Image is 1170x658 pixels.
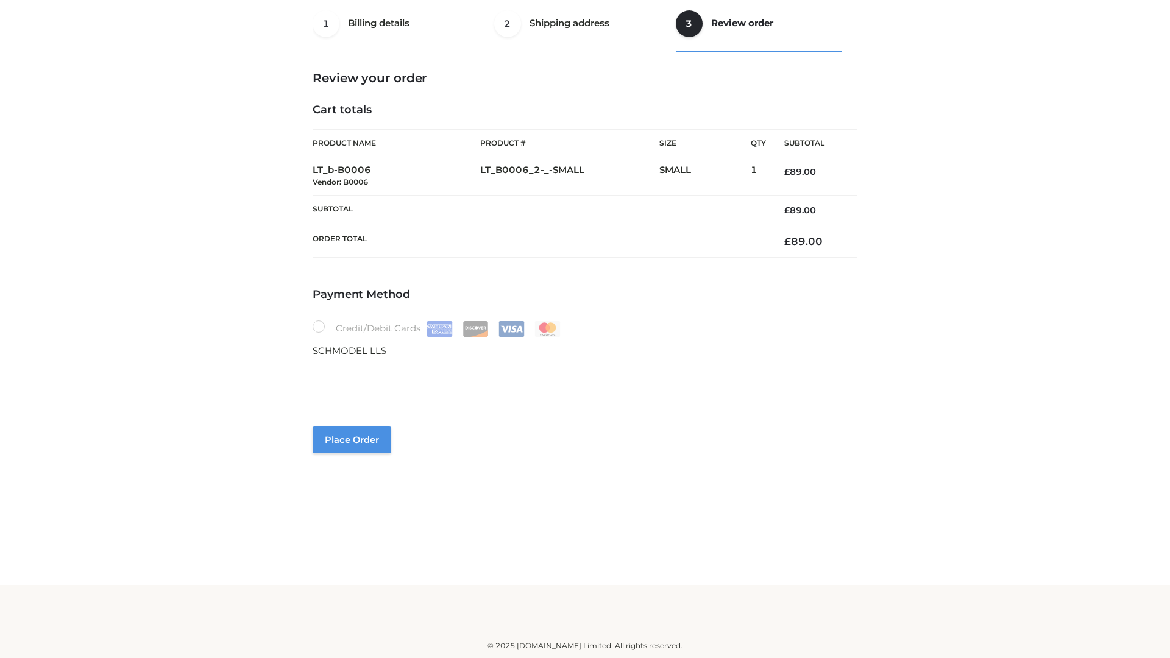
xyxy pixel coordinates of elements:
[427,321,453,337] img: Amex
[310,356,855,400] iframe: Secure payment input frame
[784,235,791,247] span: £
[534,321,561,337] img: Mastercard
[784,166,790,177] span: £
[313,195,766,225] th: Subtotal
[784,205,816,216] bdi: 89.00
[313,177,368,186] small: Vendor: B0006
[751,157,766,196] td: 1
[313,104,857,117] h4: Cart totals
[480,129,659,157] th: Product #
[784,235,823,247] bdi: 89.00
[659,157,751,196] td: SMALL
[784,166,816,177] bdi: 89.00
[313,157,480,196] td: LT_b-B0006
[480,157,659,196] td: LT_B0006_2-_-SMALL
[784,205,790,216] span: £
[313,320,562,337] label: Credit/Debit Cards
[313,71,857,85] h3: Review your order
[463,321,489,337] img: Discover
[751,129,766,157] th: Qty
[313,129,480,157] th: Product Name
[313,343,857,359] p: SCHMODEL LLS
[313,225,766,258] th: Order Total
[498,321,525,337] img: Visa
[766,130,857,157] th: Subtotal
[659,130,745,157] th: Size
[313,426,391,453] button: Place order
[181,640,989,652] div: © 2025 [DOMAIN_NAME] Limited. All rights reserved.
[313,288,857,302] h4: Payment Method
